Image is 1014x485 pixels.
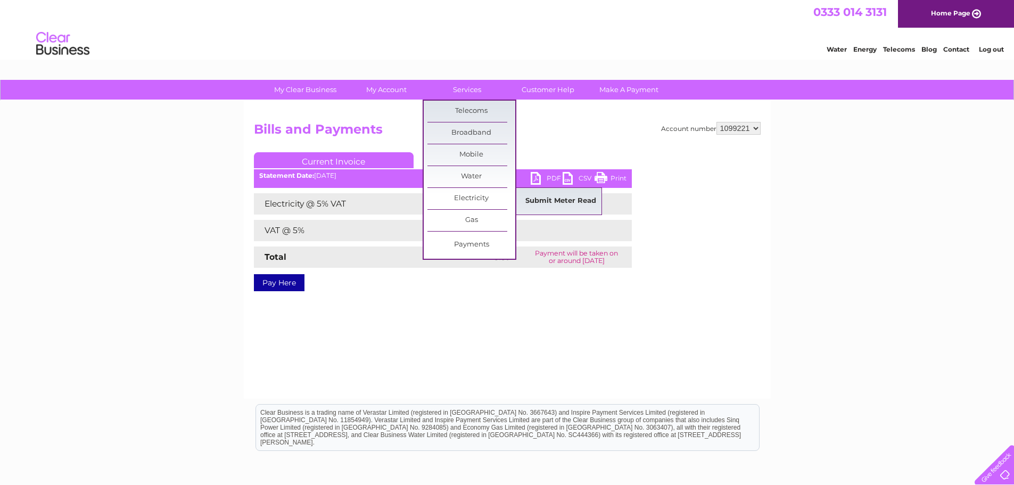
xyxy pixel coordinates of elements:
[427,188,515,209] a: Electricity
[813,5,887,19] a: 0333 014 3131
[423,80,511,100] a: Services
[827,45,847,53] a: Water
[259,171,314,179] b: Statement Date:
[481,220,607,241] td: £3.59
[883,45,915,53] a: Telecoms
[522,246,632,268] td: Payment will be taken on or around [DATE]
[427,144,515,166] a: Mobile
[427,166,515,187] a: Water
[265,252,286,262] strong: Total
[563,172,595,187] a: CSV
[427,101,515,122] a: Telecoms
[427,210,515,231] a: Gas
[254,172,632,179] div: [DATE]
[921,45,937,53] a: Blog
[427,122,515,144] a: Broadband
[504,80,592,100] a: Customer Help
[531,172,563,187] a: PDF
[342,80,430,100] a: My Account
[254,122,761,142] h2: Bills and Payments
[585,80,673,100] a: Make A Payment
[254,274,304,291] a: Pay Here
[254,193,481,215] td: Electricity @ 5% VAT
[853,45,877,53] a: Energy
[979,45,1004,53] a: Log out
[427,234,515,256] a: Payments
[254,220,481,241] td: VAT @ 5%
[661,122,761,135] div: Account number
[256,6,759,52] div: Clear Business is a trading name of Verastar Limited (registered in [GEOGRAPHIC_DATA] No. 3667643...
[36,28,90,60] img: logo.png
[595,172,626,187] a: Print
[943,45,969,53] a: Contact
[254,152,414,168] a: Current Invoice
[261,80,349,100] a: My Clear Business
[517,191,605,212] a: Submit Meter Read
